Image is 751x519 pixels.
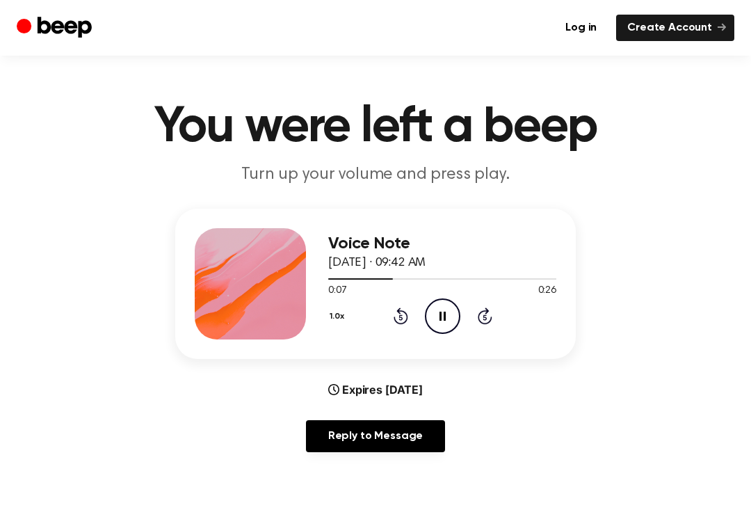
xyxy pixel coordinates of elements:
[328,257,426,269] span: [DATE] · 09:42 AM
[108,163,643,186] p: Turn up your volume and press play.
[19,102,732,152] h1: You were left a beep
[328,284,346,298] span: 0:07
[328,305,350,328] button: 1.0x
[17,15,95,42] a: Beep
[538,284,556,298] span: 0:26
[306,420,445,452] a: Reply to Message
[554,15,608,41] a: Log in
[616,15,734,41] a: Create Account
[328,381,423,398] div: Expires [DATE]
[328,234,556,253] h3: Voice Note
